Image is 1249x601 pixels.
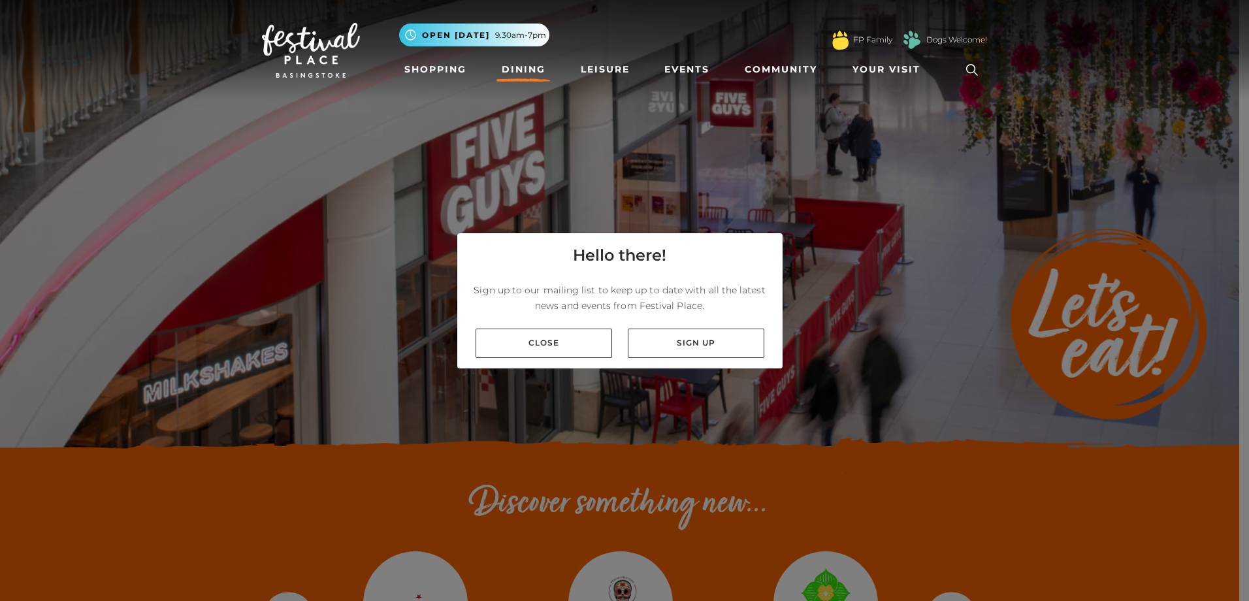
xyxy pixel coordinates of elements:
[852,63,920,76] span: Your Visit
[399,57,472,82] a: Shopping
[495,29,546,41] span: 9.30am-7pm
[659,57,715,82] a: Events
[573,244,666,267] h4: Hello there!
[399,24,549,46] button: Open [DATE] 9.30am-7pm
[739,57,822,82] a: Community
[496,57,551,82] a: Dining
[853,34,892,46] a: FP Family
[847,57,932,82] a: Your Visit
[628,329,764,358] a: Sign up
[576,57,635,82] a: Leisure
[262,23,360,78] img: Festival Place Logo
[926,34,987,46] a: Dogs Welcome!
[476,329,612,358] a: Close
[422,29,490,41] span: Open [DATE]
[468,282,772,314] p: Sign up to our mailing list to keep up to date with all the latest news and events from Festival ...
